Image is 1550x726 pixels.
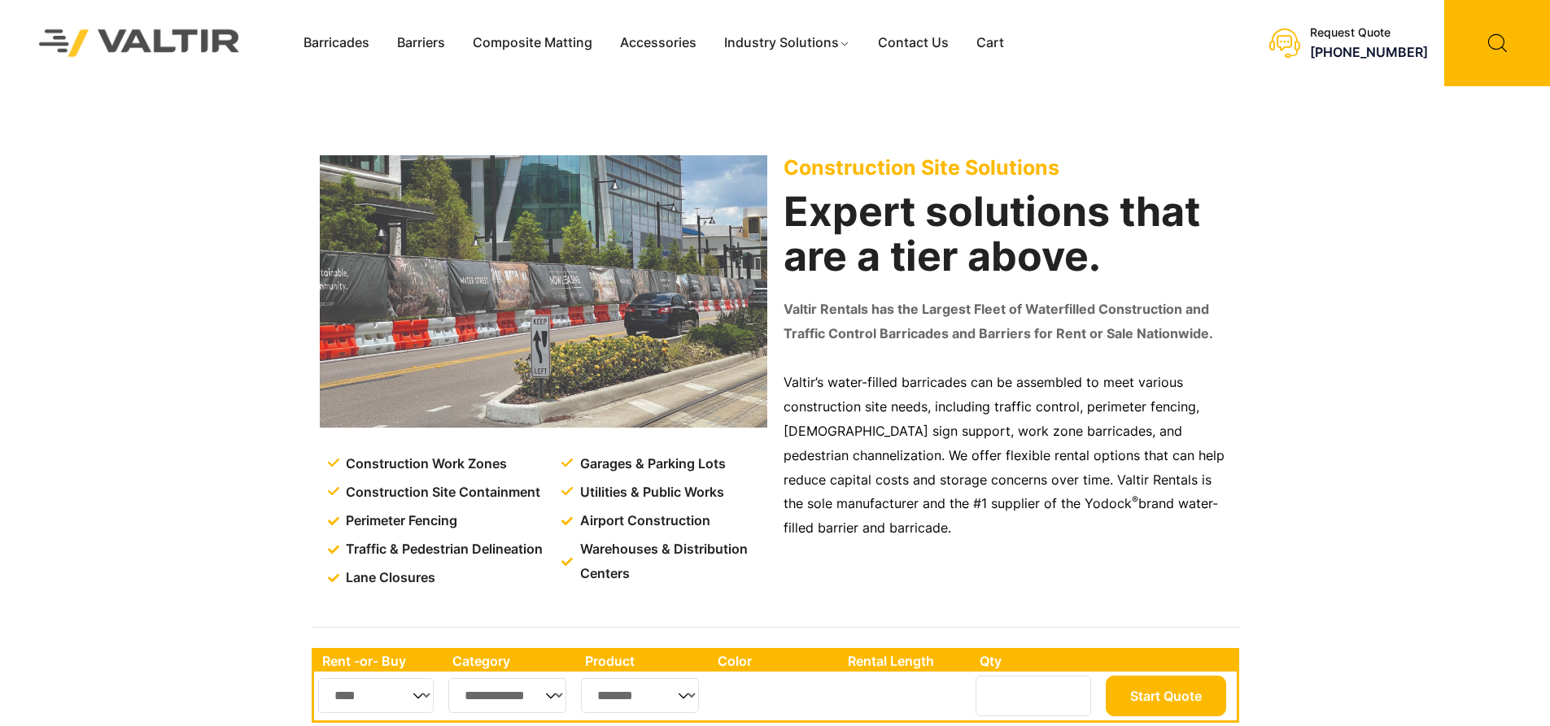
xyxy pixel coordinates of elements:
[383,31,459,55] a: Barriers
[1310,26,1428,40] div: Request Quote
[710,31,864,55] a: Industry Solutions
[290,31,383,55] a: Barricades
[342,537,543,562] span: Traffic & Pedestrian Delineation
[342,509,457,533] span: Perimeter Fencing
[1132,493,1138,506] sup: ®
[459,31,606,55] a: Composite Matting
[784,371,1231,541] p: Valtir’s water-filled barricades can be assembled to meet various construction site needs, includ...
[710,650,840,672] th: Color
[18,8,261,77] img: Valtir Rentals
[971,650,1101,672] th: Qty
[576,537,771,586] span: Warehouses & Distribution Centers
[840,650,971,672] th: Rental Length
[606,31,710,55] a: Accessories
[576,452,726,476] span: Garages & Parking Lots
[576,509,710,533] span: Airport Construction
[342,566,435,590] span: Lane Closures
[314,650,444,672] th: Rent -or- Buy
[1310,44,1428,60] a: [PHONE_NUMBER]
[576,480,724,505] span: Utilities & Public Works
[963,31,1018,55] a: Cart
[784,298,1231,346] p: Valtir Rentals has the Largest Fleet of Waterfilled Construction and Traffic Control Barricades a...
[784,189,1231,279] h2: Expert solutions that are a tier above.
[342,480,540,505] span: Construction Site Containment
[1106,676,1226,716] button: Start Quote
[444,650,578,672] th: Category
[784,155,1231,180] p: Construction Site Solutions
[577,650,710,672] th: Product
[864,31,963,55] a: Contact Us
[342,452,507,476] span: Construction Work Zones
